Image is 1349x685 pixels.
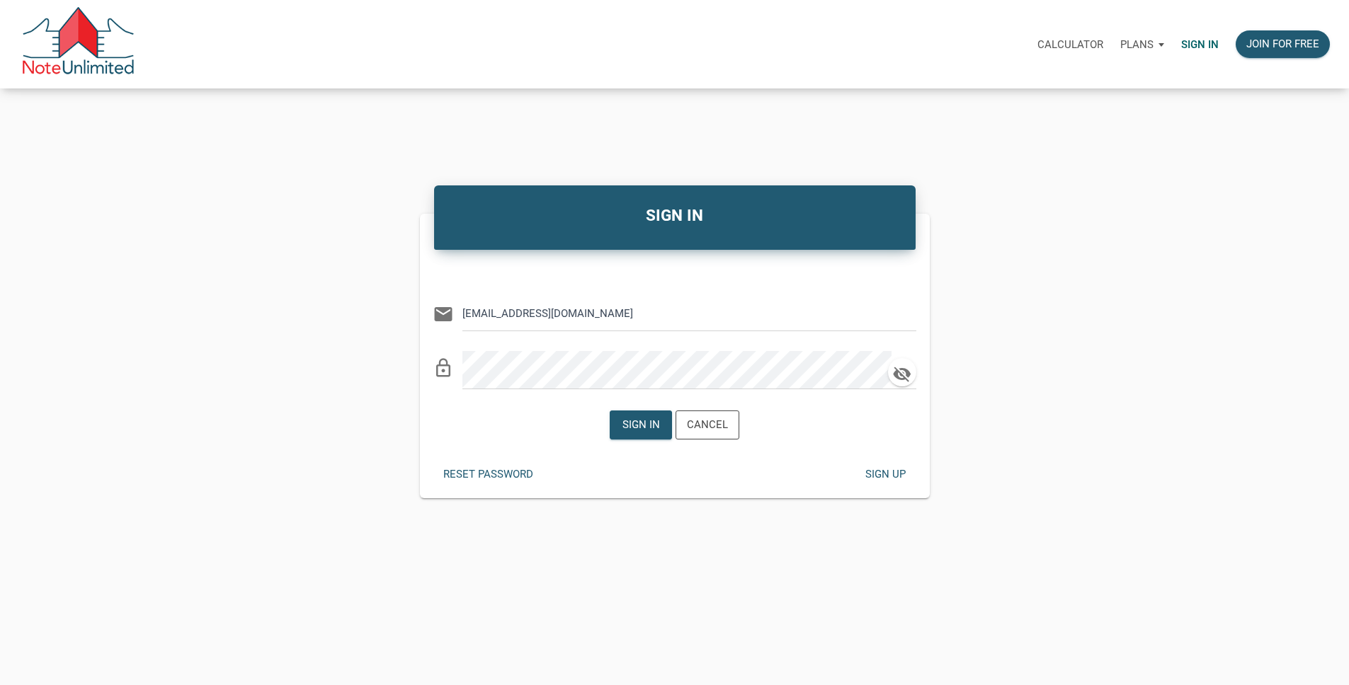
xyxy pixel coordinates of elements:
div: Sign up [865,466,905,483]
a: Join for free [1227,22,1338,67]
p: Plans [1120,38,1154,51]
p: Sign in [1181,38,1219,51]
button: Reset password [433,461,544,488]
button: Join for free [1236,30,1330,58]
button: Plans [1112,23,1173,66]
button: Cancel [676,410,739,439]
i: lock_outline [433,357,454,379]
input: Email [462,297,895,329]
i: email [433,304,454,325]
div: Cancel [687,417,728,433]
a: Calculator [1029,22,1112,67]
img: NoteUnlimited [21,7,135,81]
div: Sign in [622,417,660,433]
div: Join for free [1246,36,1319,52]
button: Sign up [854,461,916,488]
p: Calculator [1037,38,1103,51]
button: Sign in [610,410,672,439]
div: Reset password [443,466,533,483]
a: Sign in [1173,22,1227,67]
a: Plans [1112,22,1173,67]
h4: SIGN IN [445,204,905,228]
